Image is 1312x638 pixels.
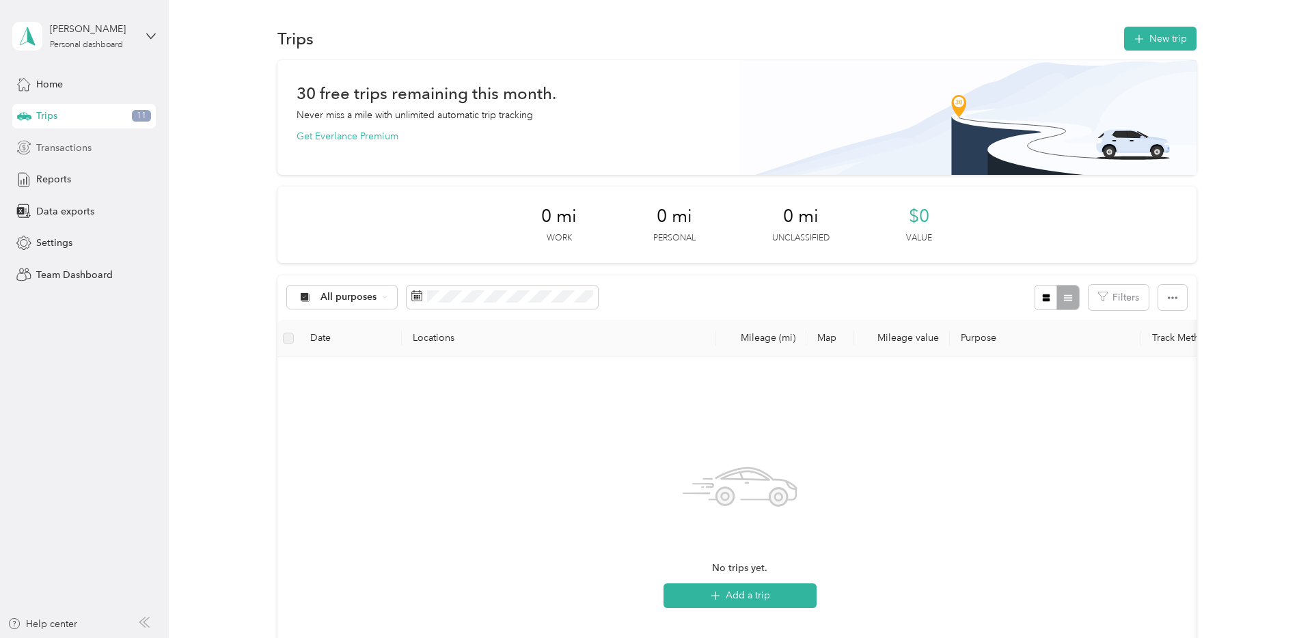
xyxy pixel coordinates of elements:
img: Banner [739,60,1197,175]
p: Value [906,232,932,245]
div: Personal dashboard [50,41,123,49]
span: Data exports [36,204,94,219]
button: Filters [1089,285,1149,310]
button: New trip [1124,27,1197,51]
span: 0 mi [783,206,819,227]
p: Work [547,232,572,245]
span: Trips [36,109,57,123]
span: $0 [909,206,929,227]
span: Home [36,77,63,92]
span: 0 mi [541,206,577,227]
p: Never miss a mile with unlimited automatic trip tracking [297,108,533,122]
th: Mileage (mi) [716,320,806,357]
button: Get Everlance Premium [297,129,398,143]
th: Locations [402,320,716,357]
th: Track Method [1141,320,1237,357]
th: Mileage value [854,320,950,357]
button: Add a trip [664,583,817,608]
span: 11 [132,110,151,122]
iframe: Everlance-gr Chat Button Frame [1235,561,1312,638]
span: Transactions [36,141,92,155]
span: Settings [36,236,72,250]
th: Purpose [950,320,1141,357]
div: [PERSON_NAME] [50,22,135,36]
span: No trips yet. [712,561,767,576]
span: 0 mi [657,206,692,227]
span: Team Dashboard [36,268,113,282]
p: Unclassified [772,232,830,245]
span: All purposes [320,292,377,302]
h1: Trips [277,31,314,46]
th: Map [806,320,854,357]
th: Date [299,320,402,357]
button: Help center [8,617,77,631]
p: Personal [653,232,696,245]
h1: 30 free trips remaining this month. [297,86,556,100]
span: Reports [36,172,71,186]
